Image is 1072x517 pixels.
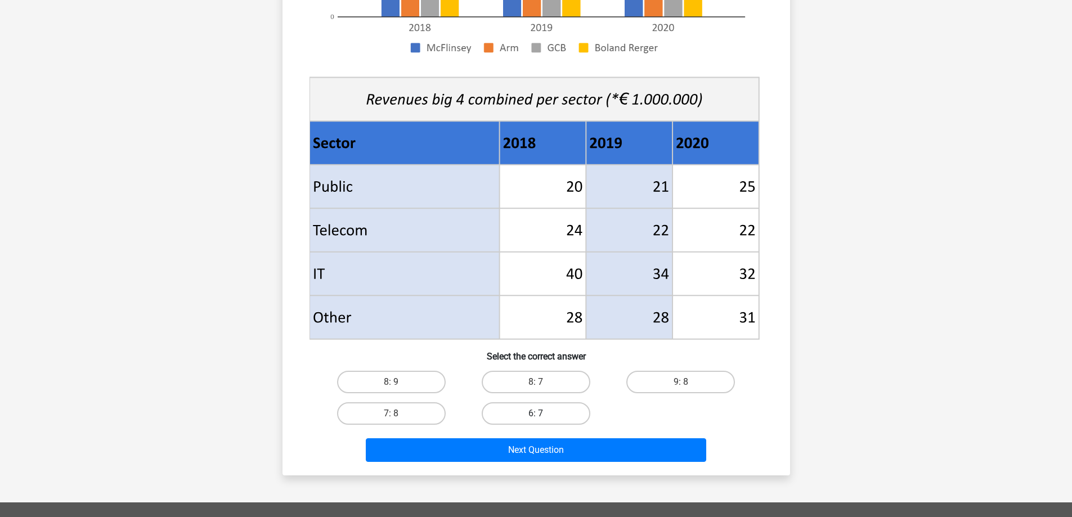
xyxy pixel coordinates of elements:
label: 7: 8 [337,402,446,425]
label: 6: 7 [482,402,590,425]
label: 9: 8 [626,371,735,393]
label: 8: 7 [482,371,590,393]
button: Next Question [366,438,706,462]
label: 8: 9 [337,371,446,393]
h6: Select the correct answer [300,342,772,362]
